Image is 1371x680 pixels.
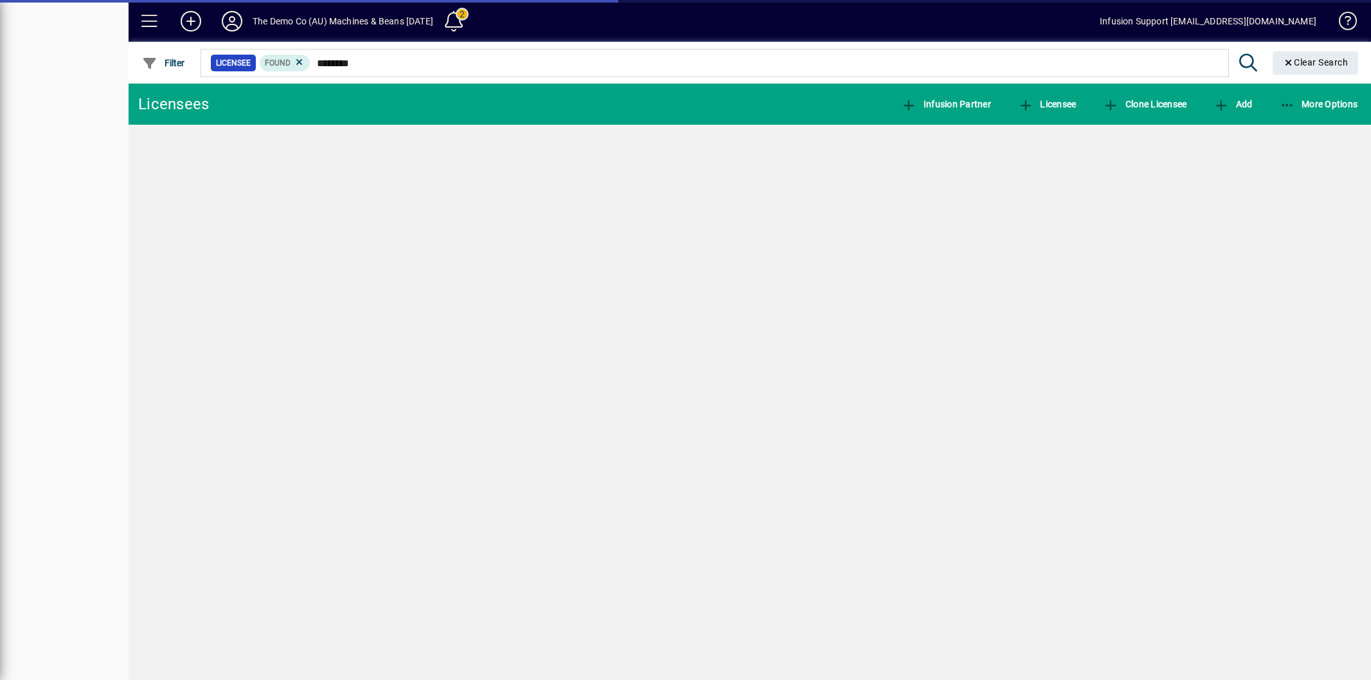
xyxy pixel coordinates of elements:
[142,58,185,68] span: Filter
[1214,99,1252,109] span: Add
[1103,99,1187,109] span: Clone Licensee
[1015,93,1080,116] button: Licensee
[211,10,253,33] button: Profile
[260,55,310,71] mat-chip: Found Status: Found
[265,58,291,67] span: Found
[1329,3,1355,44] a: Knowledge Base
[1018,99,1077,109] span: Licensee
[1100,11,1316,31] div: Infusion Support [EMAIL_ADDRESS][DOMAIN_NAME]
[253,11,433,31] div: The Demo Co (AU) Machines & Beans [DATE]
[1100,93,1190,116] button: Clone Licensee
[1273,51,1359,75] button: Clear
[1277,93,1361,116] button: More Options
[216,57,251,69] span: Licensee
[1283,57,1349,67] span: Clear Search
[138,94,209,114] div: Licensees
[898,93,994,116] button: Infusion Partner
[170,10,211,33] button: Add
[139,51,188,75] button: Filter
[1210,93,1255,116] button: Add
[1280,99,1358,109] span: More Options
[901,99,991,109] span: Infusion Partner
